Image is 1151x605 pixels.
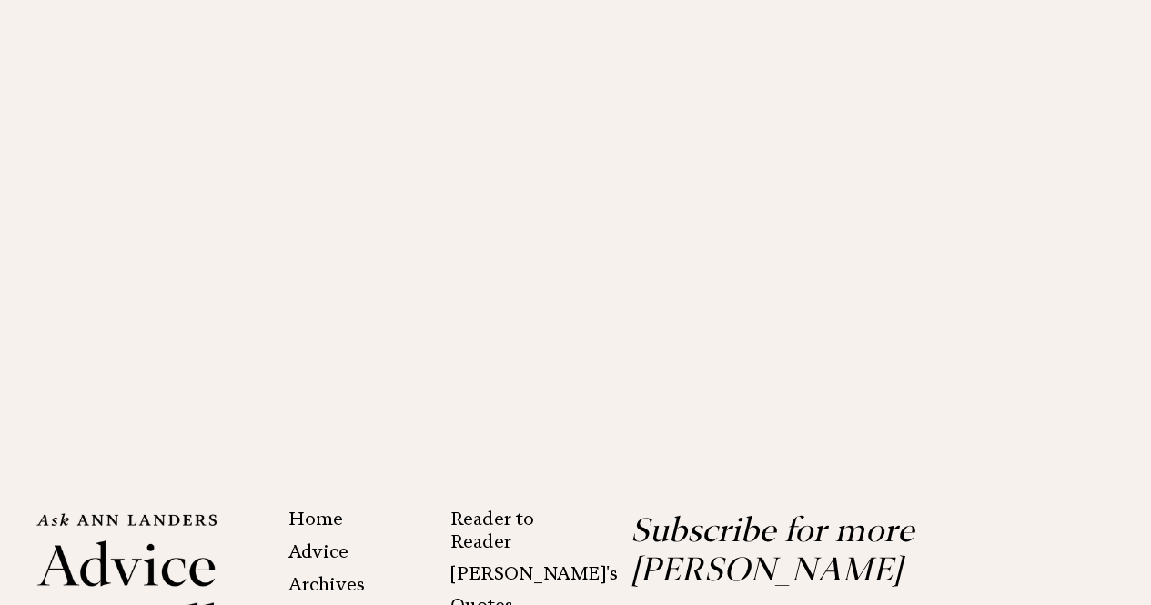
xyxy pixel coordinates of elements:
[288,540,348,562] a: Advice
[350,19,1028,338] iframe: Advertisement
[288,508,343,529] a: Home
[288,573,365,595] a: Archives
[450,508,534,552] a: Reader to Reader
